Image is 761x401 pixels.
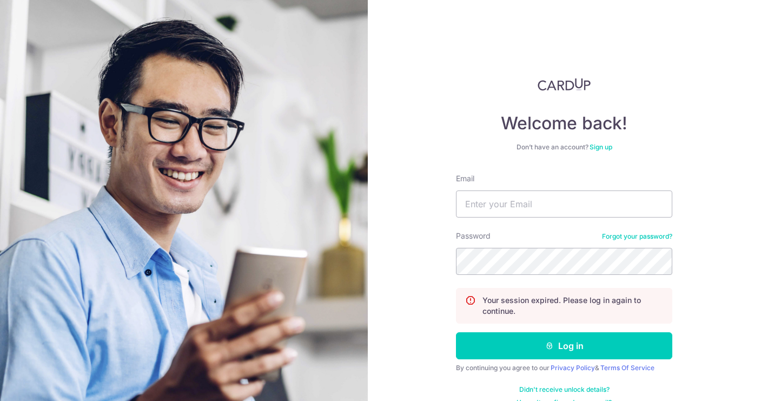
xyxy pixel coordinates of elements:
[456,143,672,152] div: Don’t have an account?
[590,143,612,151] a: Sign up
[456,332,672,359] button: Log in
[600,364,654,372] a: Terms Of Service
[456,173,474,184] label: Email
[519,385,610,394] a: Didn't receive unlock details?
[551,364,595,372] a: Privacy Policy
[456,364,672,372] div: By continuing you agree to our &
[602,232,672,241] a: Forgot your password?
[456,231,491,241] label: Password
[482,295,663,317] p: Your session expired. Please log in again to continue.
[538,78,591,91] img: CardUp Logo
[456,190,672,218] input: Enter your Email
[456,113,672,134] h4: Welcome back!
